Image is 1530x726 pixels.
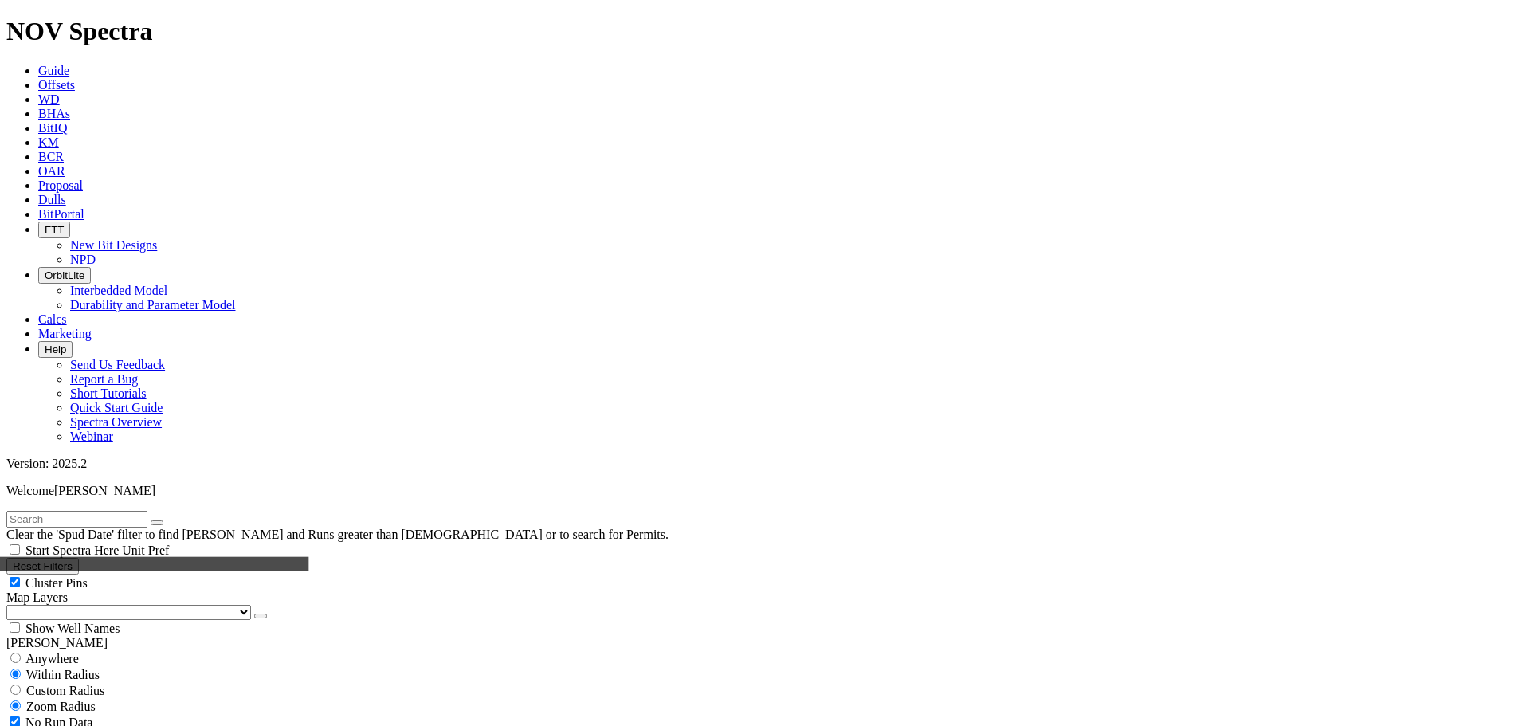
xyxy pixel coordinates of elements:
[45,343,66,355] span: Help
[38,121,67,135] a: BitIQ
[38,312,67,326] a: Calcs
[38,92,60,106] a: WD
[6,636,1524,650] div: [PERSON_NAME]
[70,372,138,386] a: Report a Bug
[38,179,83,192] a: Proposal
[6,591,68,604] span: Map Layers
[10,544,20,555] input: Start Spectra Here
[25,544,119,557] span: Start Spectra Here
[38,267,91,284] button: OrbitLite
[6,17,1524,46] h1: NOV Spectra
[70,415,162,429] a: Spectra Overview
[70,238,157,252] a: New Bit Designs
[38,135,59,149] a: KM
[38,78,75,92] a: Offsets
[6,528,669,541] span: Clear the 'Spud Date' filter to find [PERSON_NAME] and Runs greater than [DEMOGRAPHIC_DATA] or to...
[38,64,69,77] a: Guide
[38,164,65,178] a: OAR
[70,253,96,266] a: NPD
[38,327,92,340] a: Marketing
[38,193,66,206] a: Dulls
[25,622,120,635] span: Show Well Names
[70,358,165,371] a: Send Us Feedback
[25,652,79,665] span: Anywhere
[70,387,147,400] a: Short Tutorials
[45,224,64,236] span: FTT
[38,207,84,221] a: BitPortal
[45,269,84,281] span: OrbitLite
[122,544,169,557] span: Unit Pref
[70,430,113,443] a: Webinar
[70,401,163,414] a: Quick Start Guide
[25,576,88,590] span: Cluster Pins
[6,484,1524,498] p: Welcome
[26,700,96,713] span: Zoom Radius
[54,484,155,497] span: [PERSON_NAME]
[70,298,236,312] a: Durability and Parameter Model
[38,341,73,358] button: Help
[6,457,1524,471] div: Version: 2025.2
[70,284,167,297] a: Interbedded Model
[38,222,70,238] button: FTT
[38,107,70,120] a: BHAs
[26,684,104,697] span: Custom Radius
[38,150,64,163] a: BCR
[6,511,147,528] input: Search
[26,668,100,681] span: Within Radius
